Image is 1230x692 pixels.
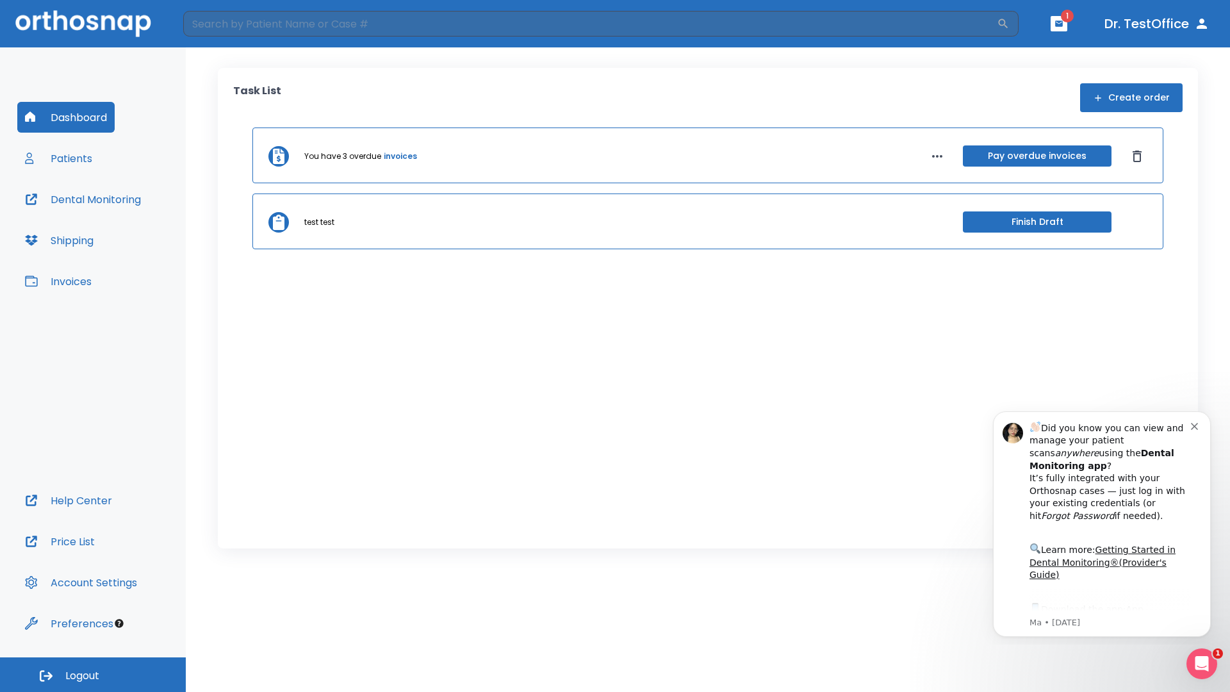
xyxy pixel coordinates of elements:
[17,143,100,174] button: Patients
[17,102,115,133] button: Dashboard
[65,669,99,683] span: Logout
[17,608,121,639] button: Preferences
[1213,648,1223,659] span: 1
[113,618,125,629] div: Tooltip anchor
[56,204,170,227] a: App Store
[233,83,281,112] p: Task List
[1061,10,1074,22] span: 1
[304,151,381,162] p: You have 3 overdue
[304,217,334,228] p: test test
[1186,648,1217,679] iframe: Intercom live chat
[1099,12,1215,35] button: Dr. TestOffice
[17,266,99,297] button: Invoices
[56,217,217,229] p: Message from Ma, sent 5w ago
[1080,83,1183,112] button: Create order
[974,400,1230,645] iframe: Intercom notifications message
[963,211,1111,233] button: Finish Draft
[17,567,145,598] button: Account Settings
[17,485,120,516] button: Help Center
[384,151,417,162] a: invoices
[17,184,149,215] button: Dental Monitoring
[963,145,1111,167] button: Pay overdue invoices
[56,201,217,267] div: Download the app: | ​ Let us know if you need help getting started!
[17,225,101,256] button: Shipping
[217,20,227,30] button: Dismiss notification
[15,10,151,37] img: Orthosnap
[17,526,102,557] button: Price List
[1127,146,1147,167] button: Dismiss
[183,11,997,37] input: Search by Patient Name or Case #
